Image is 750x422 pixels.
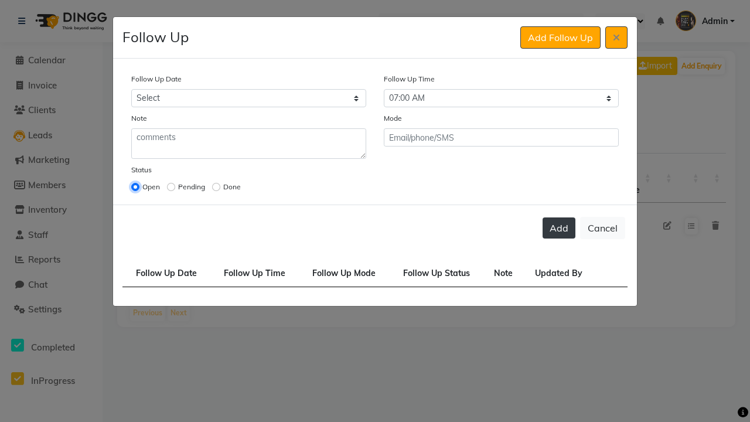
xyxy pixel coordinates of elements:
label: Open [142,182,160,192]
button: Cancel [580,217,625,239]
td: Follow Up Date [122,260,210,287]
button: Add [543,217,575,239]
label: Status [131,165,152,175]
td: Follow Up Mode [299,260,390,287]
input: Email/phone/SMS [384,128,619,147]
label: Follow Up Date [131,74,182,84]
label: Follow Up Time [384,74,435,84]
label: Done [223,182,241,192]
label: Mode [384,113,402,124]
button: Add Follow Up [520,26,601,49]
h4: Follow Up [122,26,189,47]
td: Updated By [523,260,595,287]
td: Follow Up Time [210,260,299,287]
td: Follow Up Status [390,260,485,287]
td: Note [484,260,523,287]
label: Pending [178,182,205,192]
label: Note [131,113,147,124]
